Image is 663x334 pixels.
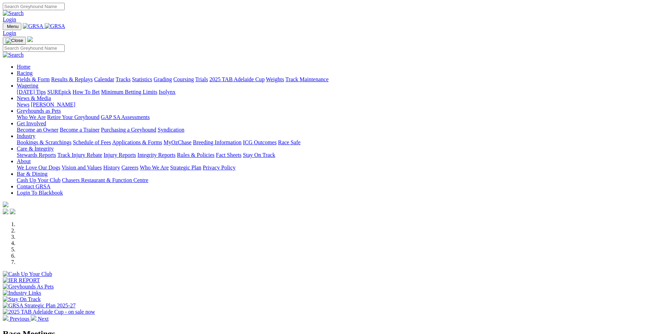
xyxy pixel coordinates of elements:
[116,76,131,82] a: Tracks
[17,139,71,145] a: Bookings & Scratchings
[94,76,114,82] a: Calendar
[3,52,24,58] img: Search
[17,183,50,189] a: Contact GRSA
[17,152,660,158] div: Care & Integrity
[243,152,275,158] a: Stay On Track
[3,44,65,52] input: Search
[3,209,8,214] img: facebook.svg
[278,139,300,145] a: Race Safe
[17,114,46,120] a: Who We Are
[17,114,660,120] div: Greyhounds as Pets
[17,177,660,183] div: Bar & Dining
[31,316,49,322] a: Next
[121,165,138,171] a: Careers
[3,23,21,30] button: Toggle navigation
[73,139,111,145] a: Schedule of Fees
[17,133,35,139] a: Industry
[17,64,30,70] a: Home
[3,3,65,10] input: Search
[31,102,75,107] a: [PERSON_NAME]
[17,146,54,152] a: Care & Integrity
[101,114,150,120] a: GAP SA Assessments
[62,177,148,183] a: Chasers Restaurant & Function Centre
[154,76,172,82] a: Grading
[3,10,24,16] img: Search
[23,23,43,29] img: GRSA
[17,70,33,76] a: Racing
[101,89,157,95] a: Minimum Betting Limits
[17,152,56,158] a: Stewards Reports
[47,114,100,120] a: Retire Your Greyhound
[17,76,660,83] div: Racing
[140,165,169,171] a: Who We Are
[27,36,33,42] img: logo-grsa-white.png
[209,76,265,82] a: 2025 TAB Adelaide Cup
[62,165,102,171] a: Vision and Values
[3,302,75,309] img: GRSA Strategic Plan 2025-27
[103,165,120,171] a: History
[3,277,40,284] img: IER REPORT
[6,38,23,43] img: Close
[158,127,184,133] a: Syndication
[193,139,242,145] a: Breeding Information
[177,152,215,158] a: Rules & Policies
[17,171,48,177] a: Bar & Dining
[31,315,36,321] img: chevron-right-pager-white.svg
[286,76,329,82] a: Track Maintenance
[195,76,208,82] a: Trials
[17,89,660,95] div: Wagering
[45,23,65,29] img: GRSA
[101,127,156,133] a: Purchasing a Greyhound
[17,158,31,164] a: About
[51,76,93,82] a: Results & Replays
[243,139,276,145] a: ICG Outcomes
[73,89,100,95] a: How To Bet
[3,30,16,36] a: Login
[3,284,54,290] img: Greyhounds As Pets
[216,152,242,158] a: Fact Sheets
[17,76,50,82] a: Fields & Form
[3,316,31,322] a: Previous
[3,309,95,315] img: 2025 TAB Adelaide Cup - on sale now
[132,76,152,82] a: Statistics
[17,120,46,126] a: Get Involved
[203,165,236,171] a: Privacy Policy
[47,89,71,95] a: SUREpick
[17,95,51,101] a: News & Media
[17,127,660,133] div: Get Involved
[3,202,8,207] img: logo-grsa-white.png
[3,315,8,321] img: chevron-left-pager-white.svg
[10,209,15,214] img: twitter.svg
[10,316,29,322] span: Previous
[103,152,136,158] a: Injury Reports
[112,139,162,145] a: Applications & Forms
[17,108,61,114] a: Greyhounds as Pets
[17,102,660,108] div: News & Media
[3,271,52,277] img: Cash Up Your Club
[60,127,100,133] a: Become a Trainer
[159,89,175,95] a: Isolynx
[3,16,16,22] a: Login
[3,37,26,44] button: Toggle navigation
[17,190,63,196] a: Login To Blackbook
[7,24,19,29] span: Menu
[137,152,175,158] a: Integrity Reports
[17,165,60,171] a: We Love Our Dogs
[17,177,60,183] a: Cash Up Your Club
[173,76,194,82] a: Coursing
[170,165,201,171] a: Strategic Plan
[17,89,46,95] a: [DATE] Tips
[3,290,41,296] img: Industry Links
[38,316,49,322] span: Next
[3,296,41,302] img: Stay On Track
[17,127,58,133] a: Become an Owner
[17,139,660,146] div: Industry
[266,76,284,82] a: Weights
[57,152,102,158] a: Track Injury Rebate
[17,83,38,89] a: Wagering
[17,102,29,107] a: News
[17,165,660,171] div: About
[164,139,192,145] a: MyOzChase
